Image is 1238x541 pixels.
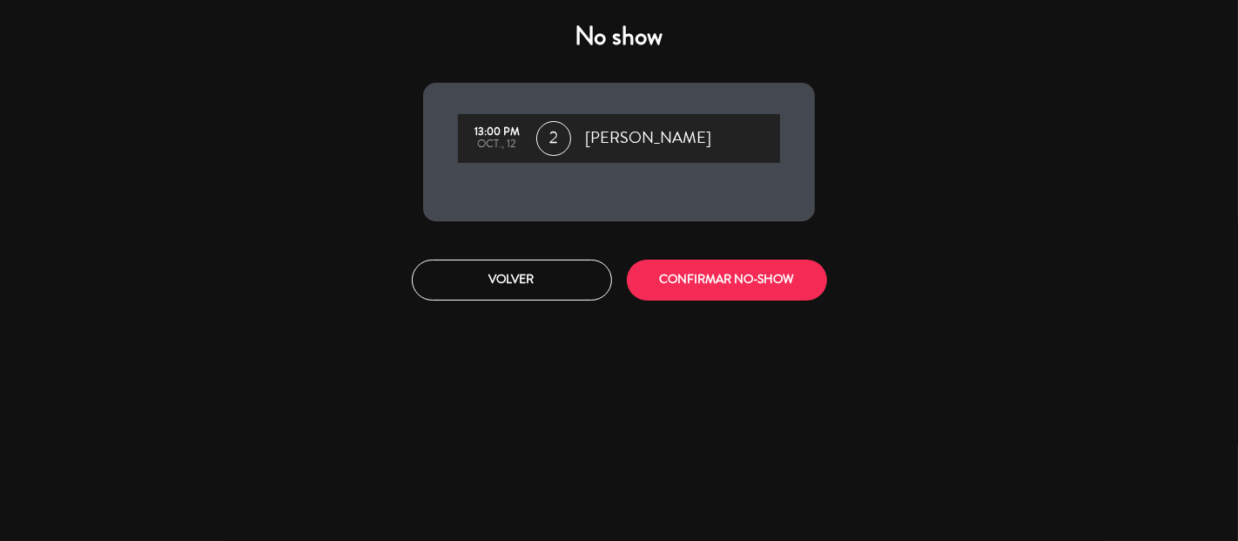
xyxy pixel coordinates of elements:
div: 13:00 PM [467,126,528,139]
div: oct., 12 [467,139,528,151]
h4: No show [423,21,815,52]
button: CONFIRMAR NO-SHOW [627,260,827,301]
button: Volver [412,260,612,301]
span: 2 [536,121,571,156]
span: [PERSON_NAME] [585,125,711,152]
